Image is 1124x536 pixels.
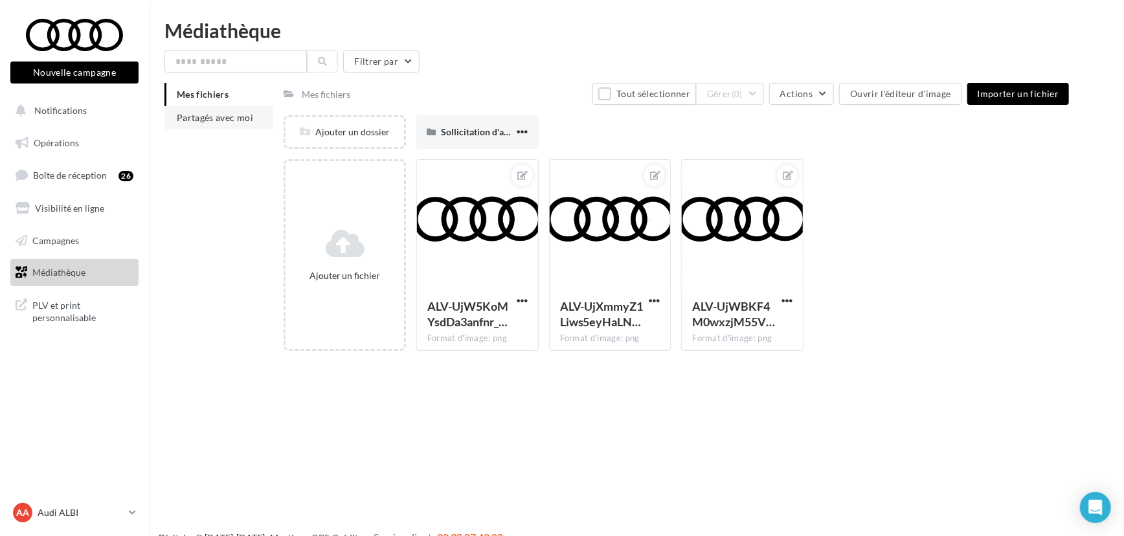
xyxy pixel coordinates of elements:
[32,267,85,278] span: Médiathèque
[8,129,141,157] a: Opérations
[967,83,1070,105] button: Importer un fichier
[8,195,141,222] a: Visibilité en ligne
[118,171,133,181] div: 26
[164,21,1108,40] div: Médiathèque
[38,506,124,519] p: Audi ALBI
[692,299,775,329] span: ALV-UjWBKF4M0wxzjM55VFlBKcFP7uTLB-Ybxgo7hM-BvD8IOdWJVgMN
[732,89,743,99] span: (0)
[441,126,515,137] span: Sollicitation d'avis
[427,299,508,329] span: ALV-UjW5KoMYsdDa3anfnr_erTFioB9DzSNpDxj4KFIkDnw-J5b1Vuxw
[16,506,29,519] span: AA
[8,259,141,286] a: Médiathèque
[1080,492,1111,523] div: Open Intercom Messenger
[8,97,136,124] button: Notifications
[839,83,961,105] button: Ouvrir l'éditeur d'image
[696,83,764,105] button: Gérer(0)
[34,137,79,148] span: Opérations
[10,61,139,84] button: Nouvelle campagne
[427,333,528,344] div: Format d'image: png
[35,203,104,214] span: Visibilité en ligne
[32,234,79,245] span: Campagnes
[10,500,139,525] a: AA Audi ALBI
[692,333,792,344] div: Format d'image: png
[33,170,107,181] span: Boîte de réception
[177,112,253,123] span: Partagés avec moi
[32,296,133,324] span: PLV et print personnalisable
[560,299,644,329] span: ALV-UjXmmyZ1Liws5eyHaLNUqpRea9JYHMZb5t-ZoncS4GLZDFga8a9p
[8,227,141,254] a: Campagnes
[8,161,141,189] a: Boîte de réception26
[291,269,399,282] div: Ajouter un fichier
[8,291,141,329] a: PLV et print personnalisable
[769,83,834,105] button: Actions
[560,333,660,344] div: Format d'image: png
[34,105,87,116] span: Notifications
[302,88,350,101] div: Mes fichiers
[592,83,696,105] button: Tout sélectionner
[286,126,404,139] div: Ajouter un dossier
[780,88,813,99] span: Actions
[978,88,1059,99] span: Importer un fichier
[177,89,229,100] span: Mes fichiers
[343,50,420,73] button: Filtrer par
